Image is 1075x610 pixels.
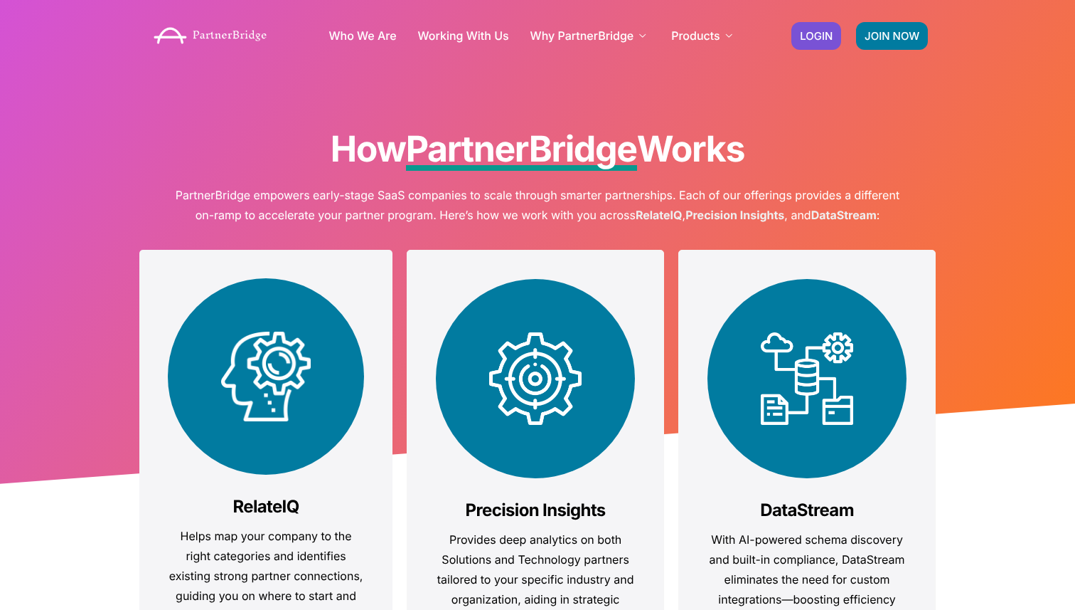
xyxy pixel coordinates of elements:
h3: DataStream [707,500,906,521]
p: PartnerBridge empowers early-stage SaaS companies to scale through smarter partnerships. Each of ... [175,185,900,225]
h3: RelateIQ [168,496,364,517]
a: Why PartnerBridge [530,30,651,41]
strong: RelateIQ [636,208,683,222]
span: LOGIN [800,31,833,41]
a: Who We Are [328,30,396,41]
strong: DataStream [811,208,877,222]
a: Working With Us [418,30,509,41]
h1: How Works [146,128,929,171]
a: JOIN NOW [856,22,928,50]
a: Products [671,30,736,41]
a: LOGIN [791,22,841,50]
h3: Precision Insights [436,500,635,521]
strong: Precision Insights [685,208,784,222]
span: PartnerBridge [406,128,637,171]
span: JOIN NOW [865,31,919,41]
